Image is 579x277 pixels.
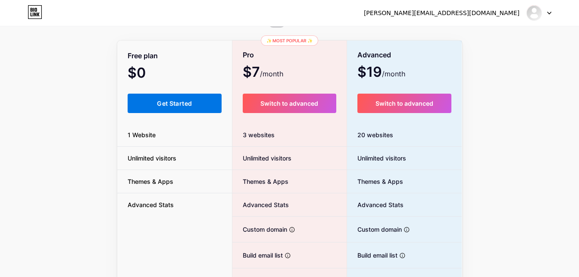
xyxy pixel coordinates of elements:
span: Unlimited visitors [232,154,291,163]
span: Advanced Stats [347,200,404,209]
span: Unlimited visitors [117,154,187,163]
span: Unlimited visitors [347,154,406,163]
button: Get Started [128,94,222,113]
span: $7 [243,67,283,79]
span: $19 [357,67,405,79]
span: $0 [128,68,169,80]
span: Themes & Apps [347,177,403,186]
span: 1 Website [117,130,166,139]
span: Themes & Apps [232,177,288,186]
span: Build email list [347,251,397,260]
button: Switch to advanced [357,94,452,113]
span: Free plan [128,48,158,63]
span: Switch to advanced [260,100,318,107]
span: Get Started [157,100,192,107]
div: ✨ Most popular ✨ [261,35,318,46]
span: Pro [243,47,254,63]
span: Advanced Stats [232,200,289,209]
span: Custom domain [347,225,402,234]
span: Advanced [357,47,391,63]
div: 20 websites [347,123,462,147]
span: Switch to advanced [376,100,433,107]
span: Custom domain [232,225,287,234]
span: Build email list [232,251,283,260]
button: Switch to advanced [243,94,336,113]
span: /month [382,69,405,79]
span: /month [260,69,283,79]
span: Themes & Apps [117,177,184,186]
img: wealthmgrmetz [526,5,542,21]
span: Advanced Stats [117,200,184,209]
div: [PERSON_NAME][EMAIL_ADDRESS][DOMAIN_NAME] [364,9,520,18]
div: 3 websites [232,123,347,147]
